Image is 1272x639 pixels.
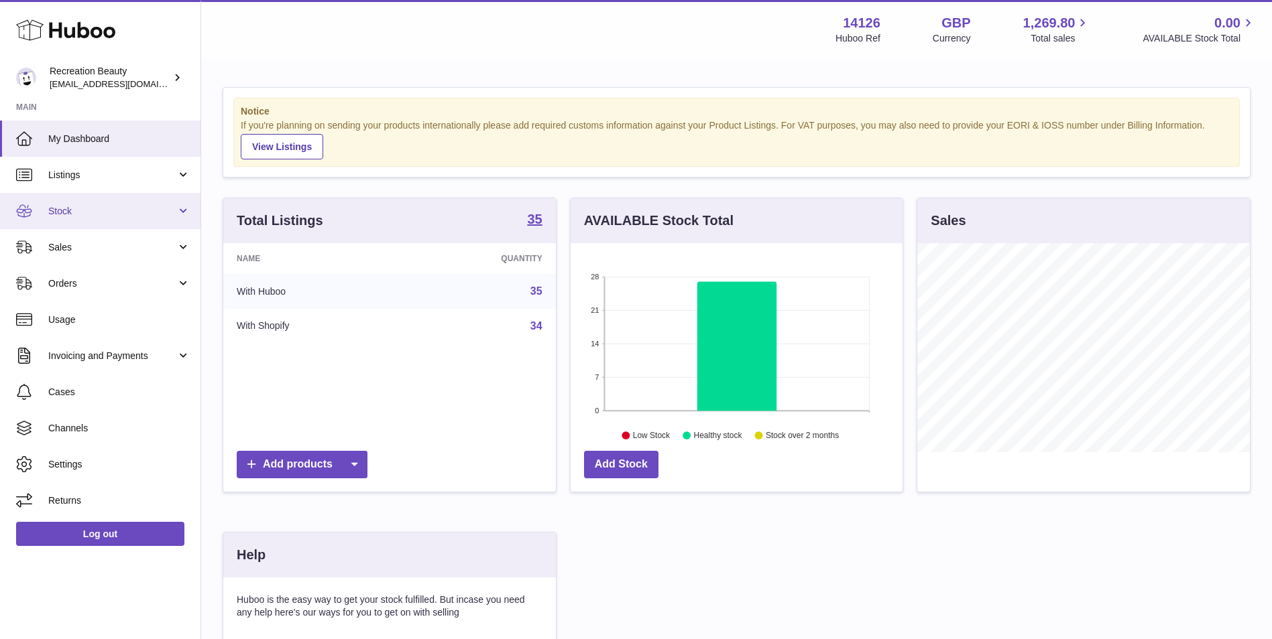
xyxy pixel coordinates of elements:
[237,546,266,564] h3: Help
[1023,14,1076,32] span: 1,269.80
[241,134,323,159] a: View Listings
[48,313,190,326] span: Usage
[48,422,190,435] span: Channels
[241,105,1232,118] strong: Notice
[835,32,880,45] div: Huboo Ref
[50,78,197,89] span: [EMAIL_ADDRESS][DOMAIN_NAME]
[527,212,542,226] strong: 35
[237,593,542,619] p: Huboo is the easy way to get your stock fulfilled. But incase you need any help here's our ways f...
[1143,32,1256,45] span: AVAILABLE Stock Total
[1023,14,1091,45] a: 1,269.80 Total sales
[16,522,184,546] a: Log out
[48,350,176,362] span: Invoicing and Payments
[941,14,970,32] strong: GBP
[402,243,555,274] th: Quantity
[48,169,176,182] span: Listings
[48,494,190,507] span: Returns
[591,306,599,314] text: 21
[48,205,176,218] span: Stock
[48,133,190,145] span: My Dashboard
[843,14,880,32] strong: 14126
[223,243,402,274] th: Name
[16,68,36,88] img: customercare@recreationbeauty.com
[527,212,542,228] a: 35
[933,32,971,45] div: Currency
[584,212,734,230] h3: AVAILABLE Stock Total
[1031,32,1090,45] span: Total sales
[1214,14,1240,32] span: 0.00
[48,458,190,471] span: Settings
[633,431,671,440] text: Low Stock
[530,285,542,297] a: 35
[584,451,658,478] a: Add Stock
[48,277,176,290] span: Orders
[48,386,190,399] span: Cases
[1143,14,1256,45] a: 0.00 AVAILABLE Stock Total
[223,309,402,344] td: With Shopify
[591,273,599,281] text: 28
[931,212,966,230] h3: Sales
[530,320,542,332] a: 34
[223,274,402,309] td: With Huboo
[591,340,599,348] text: 14
[241,119,1232,159] div: If you're planning on sending your products internationally please add required customs informati...
[693,431,742,440] text: Healthy stock
[48,241,176,254] span: Sales
[237,212,323,230] h3: Total Listings
[595,373,599,381] text: 7
[237,451,367,478] a: Add products
[595,407,599,415] text: 0
[766,431,839,440] text: Stock over 2 months
[50,65,170,90] div: Recreation Beauty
